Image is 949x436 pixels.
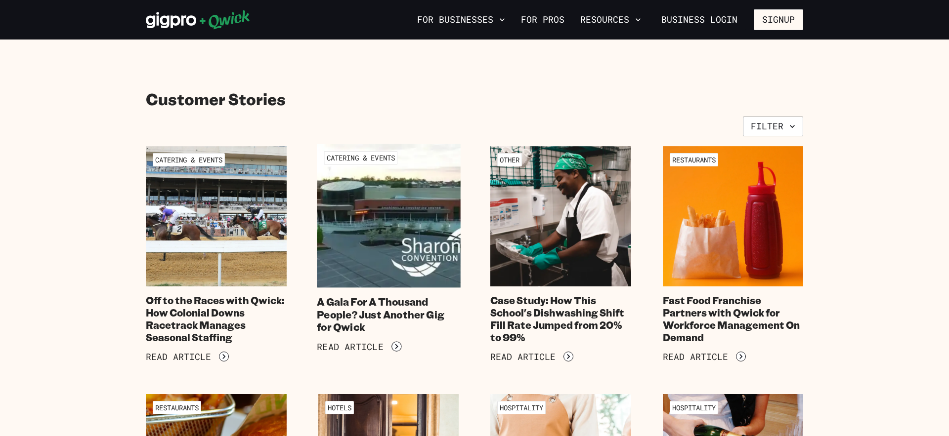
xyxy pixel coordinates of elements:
a: Catering & EventsOff to the Races with Qwick: How Colonial Downs Racetrack Manages Seasonal Staff... [146,146,287,362]
h4: Off to the Races with Qwick: How Colonial Downs Racetrack Manages Seasonal Staffing [146,294,287,344]
img: Sky photo of the outside of the Sharonville Convention Center [317,144,460,287]
span: Hotels [325,401,354,414]
h2: Customer Stories [146,89,803,109]
span: Read Article [146,352,211,362]
h4: Fast Food Franchise Partners with Qwick for Workforce Management On Demand [663,294,804,344]
h4: A Gala For A Thousand People? Just Another Gig for Qwick [317,295,460,333]
img: Case Study: How This School's Dishwashing Shift Fill Rate Jumped from 20% to 99% [490,146,631,287]
span: Catering & Events [153,153,225,166]
span: Hospitality [497,401,546,414]
a: For Pros [517,11,568,28]
span: Hospitality [670,401,718,414]
span: Restaurants [670,153,718,166]
button: Filter [743,117,803,136]
span: Other [497,153,522,166]
span: Read Article [317,341,384,352]
span: Restaurants [153,401,201,414]
a: OtherCase Study: How This School's Dishwashing Shift Fill Rate Jumped from 20% to 99%Read Article [490,146,631,362]
span: Read Article [490,352,556,362]
span: Catering & Events [324,151,397,165]
a: Catering & EventsA Gala For A Thousand People? Just Another Gig for QwickRead Article [317,144,460,365]
img: View of Colonial Downs horse race track [146,146,287,287]
span: Read Article [663,352,728,362]
button: Resources [576,11,645,28]
img: fries and ketchup are popular at this fat food franchise that uses Gigpro to cover supplemental s... [663,146,804,287]
button: For Businesses [413,11,509,28]
a: RestaurantsFast Food Franchise Partners with Qwick for Workforce Management On DemandRead Article [663,146,804,362]
button: Signup [754,9,803,30]
h4: Case Study: How This School's Dishwashing Shift Fill Rate Jumped from 20% to 99% [490,294,631,344]
a: Business Login [653,9,746,30]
